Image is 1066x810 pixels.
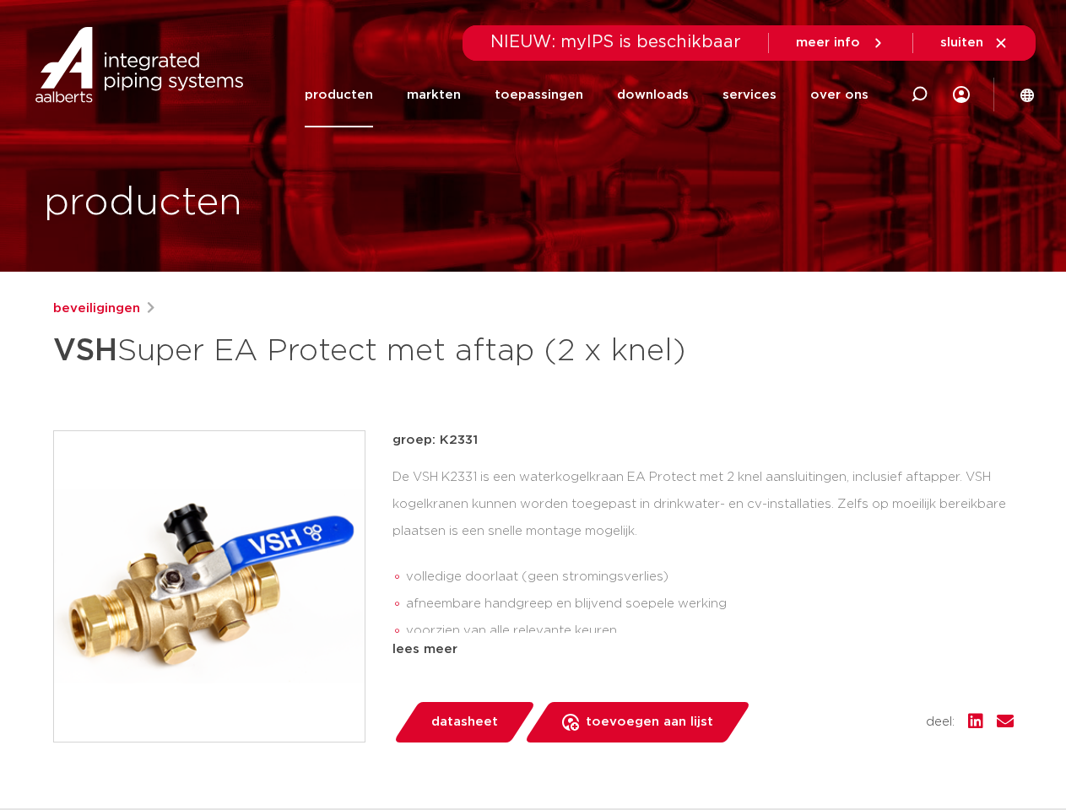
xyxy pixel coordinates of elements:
[810,62,868,127] a: over ons
[44,176,242,230] h1: producten
[392,430,1014,451] p: groep: K2331
[53,326,687,376] h1: Super EA Protect met aftap (2 x knel)
[53,336,117,366] strong: VSH
[431,709,498,736] span: datasheet
[305,62,868,127] nav: Menu
[406,618,1014,645] li: voorzien van alle relevante keuren
[392,464,1014,633] div: De VSH K2331 is een waterkogelkraan EA Protect met 2 knel aansluitingen, inclusief aftapper. VSH ...
[392,640,1014,660] div: lees meer
[490,34,741,51] span: NIEUW: myIPS is beschikbaar
[940,35,1009,51] a: sluiten
[586,709,713,736] span: toevoegen aan lijst
[53,299,140,319] a: beveiligingen
[495,62,583,127] a: toepassingen
[54,431,365,742] img: Product Image for VSH Super EA Protect met aftap (2 x knel)
[926,712,955,732] span: deel:
[940,36,983,49] span: sluiten
[796,35,885,51] a: meer info
[305,62,373,127] a: producten
[406,564,1014,591] li: volledige doorlaat (geen stromingsverlies)
[617,62,689,127] a: downloads
[722,62,777,127] a: services
[796,36,860,49] span: meer info
[406,591,1014,618] li: afneembare handgreep en blijvend soepele werking
[392,702,536,742] a: datasheet
[407,62,461,127] a: markten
